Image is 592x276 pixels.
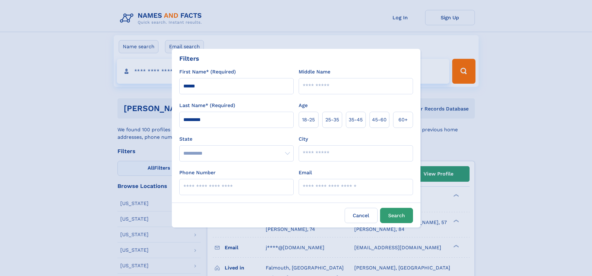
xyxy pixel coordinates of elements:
[179,135,294,143] label: State
[345,208,378,223] label: Cancel
[380,208,413,223] button: Search
[179,54,199,63] div: Filters
[179,68,236,76] label: First Name* (Required)
[179,169,216,176] label: Phone Number
[325,116,339,124] span: 25‑35
[299,102,308,109] label: Age
[179,102,235,109] label: Last Name* (Required)
[349,116,363,124] span: 35‑45
[299,169,312,176] label: Email
[372,116,387,124] span: 45‑60
[398,116,408,124] span: 60+
[302,116,315,124] span: 18‑25
[299,68,330,76] label: Middle Name
[299,135,308,143] label: City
